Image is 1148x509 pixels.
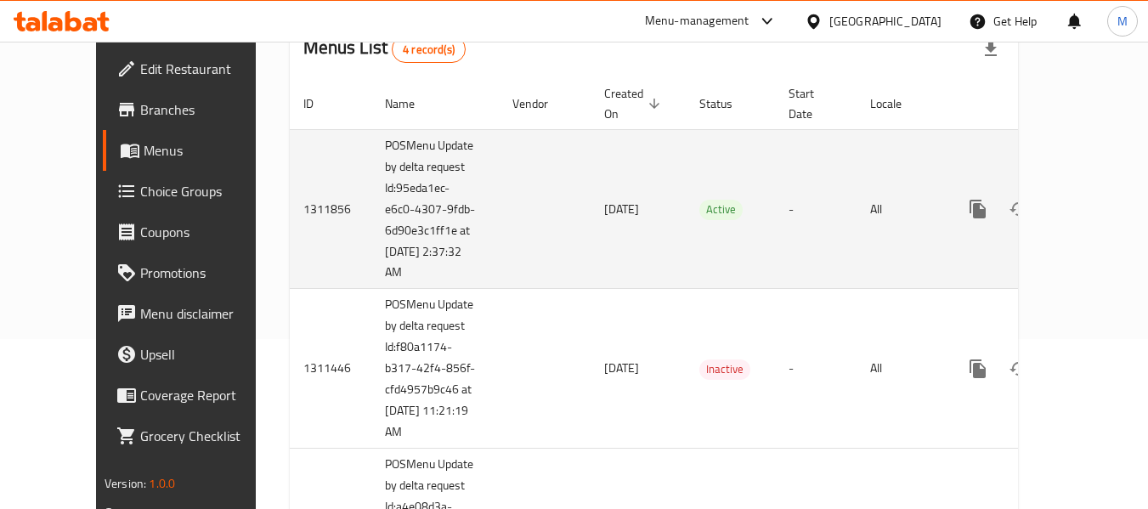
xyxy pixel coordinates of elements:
[870,93,924,114] span: Locale
[385,93,437,114] span: Name
[699,359,750,380] div: Inactive
[604,357,639,379] span: [DATE]
[103,416,288,456] a: Grocery Checklist
[140,99,274,120] span: Branches
[149,472,175,495] span: 1.0.0
[103,212,288,252] a: Coupons
[371,129,499,289] td: POSMenu Update by delta request Id:95eda1ec-e6c0-4307-9fdb-6d90e3c1ff1e at [DATE] 2:37:32 AM
[775,129,857,289] td: -
[604,198,639,220] span: [DATE]
[103,130,288,171] a: Menus
[140,385,274,405] span: Coverage Report
[371,289,499,449] td: POSMenu Update by delta request Id:f80a1174-b317-42f4-856f-cfd4957b9c46 at [DATE] 11:21:19 AM
[140,181,274,201] span: Choice Groups
[699,200,743,219] span: Active
[140,426,274,446] span: Grocery Checklist
[944,78,1134,130] th: Actions
[103,334,288,375] a: Upsell
[103,293,288,334] a: Menu disclaimer
[290,129,371,289] td: 1311856
[103,48,288,89] a: Edit Restaurant
[998,189,1039,229] button: Change Status
[103,89,288,130] a: Branches
[645,11,749,31] div: Menu-management
[699,200,743,220] div: Active
[303,93,336,114] span: ID
[857,289,944,449] td: All
[140,344,274,365] span: Upsell
[140,303,274,324] span: Menu disclaimer
[103,375,288,416] a: Coverage Report
[699,359,750,379] span: Inactive
[140,59,274,79] span: Edit Restaurant
[604,83,665,124] span: Created On
[958,189,998,229] button: more
[393,42,465,58] span: 4 record(s)
[829,12,942,31] div: [GEOGRAPHIC_DATA]
[103,171,288,212] a: Choice Groups
[512,93,570,114] span: Vendor
[958,348,998,389] button: more
[1117,12,1128,31] span: M
[392,36,466,63] div: Total records count
[775,289,857,449] td: -
[290,289,371,449] td: 1311446
[103,252,288,293] a: Promotions
[857,129,944,289] td: All
[105,472,146,495] span: Version:
[699,93,755,114] span: Status
[789,83,836,124] span: Start Date
[303,35,466,63] h2: Menus List
[144,140,274,161] span: Menus
[998,348,1039,389] button: Change Status
[140,263,274,283] span: Promotions
[140,222,274,242] span: Coupons
[970,29,1011,70] div: Export file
